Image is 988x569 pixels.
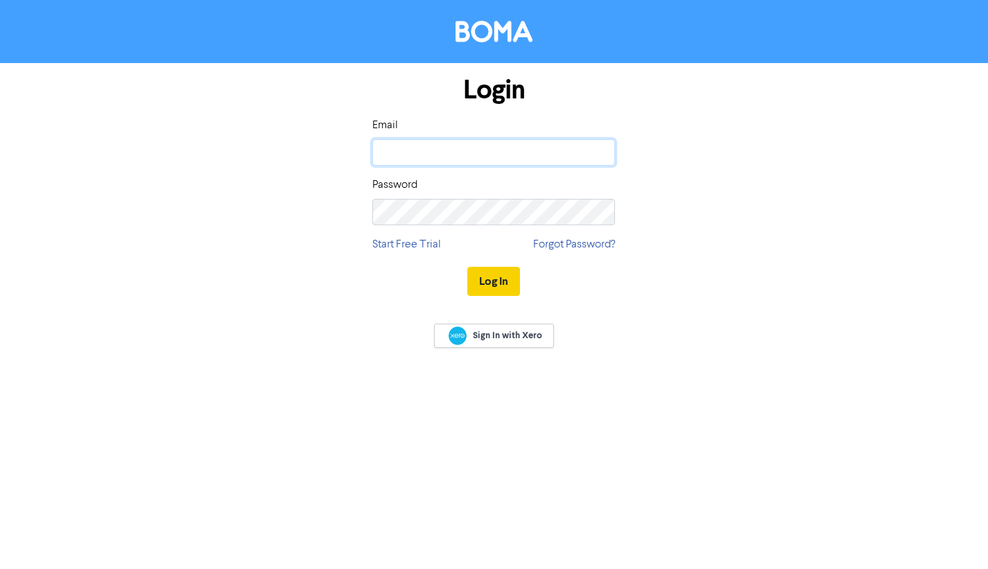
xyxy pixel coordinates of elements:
a: Sign In with Xero [434,324,553,348]
span: Sign In with Xero [473,329,542,342]
h1: Login [372,74,615,106]
label: Password [372,177,417,193]
a: Start Free Trial [372,236,441,253]
label: Email [372,117,398,134]
button: Log In [467,267,520,296]
img: Xero logo [449,326,467,345]
a: Forgot Password? [533,236,615,253]
img: BOMA Logo [456,21,532,42]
